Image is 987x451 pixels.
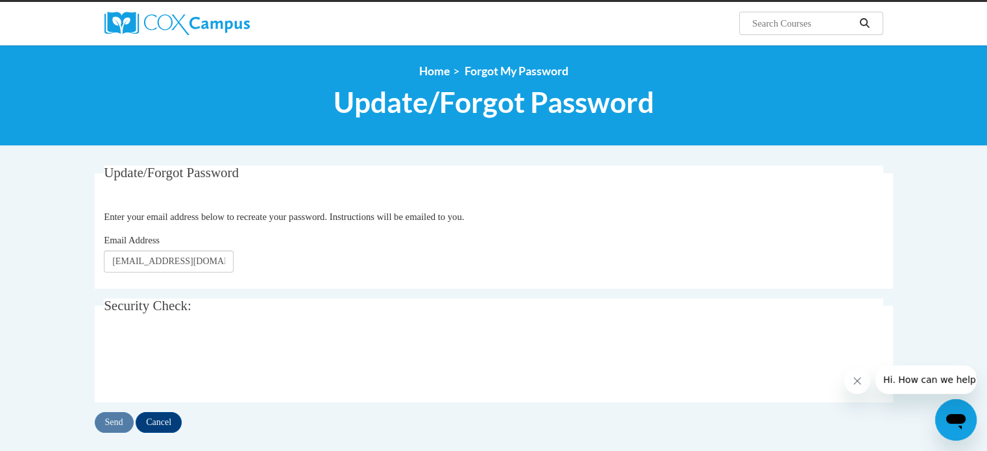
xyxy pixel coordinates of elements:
[8,9,105,19] span: Hi. How can we help?
[844,368,870,394] iframe: Close message
[104,165,239,180] span: Update/Forgot Password
[104,235,160,245] span: Email Address
[104,335,301,386] iframe: reCAPTCHA
[104,250,234,273] input: Email
[855,16,874,31] button: Search
[935,399,977,441] iframe: Button to launch messaging window
[104,298,191,313] span: Security Check:
[465,64,568,78] span: Forgot My Password
[334,85,654,119] span: Update/Forgot Password
[136,412,182,433] input: Cancel
[419,64,450,78] a: Home
[104,12,250,35] img: Cox Campus
[104,12,351,35] a: Cox Campus
[751,16,855,31] input: Search Courses
[875,365,977,394] iframe: Message from company
[104,212,464,222] span: Enter your email address below to recreate your password. Instructions will be emailed to you.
